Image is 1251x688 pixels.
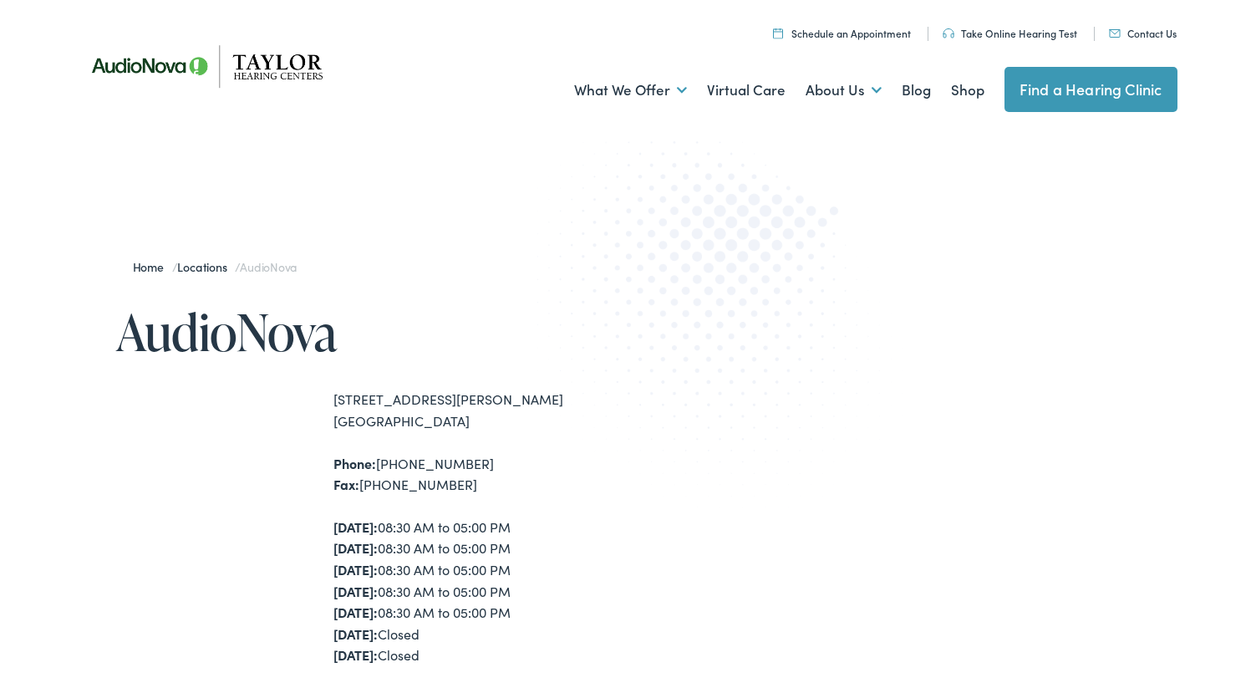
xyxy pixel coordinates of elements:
[333,560,378,578] strong: [DATE]:
[333,389,626,431] div: [STREET_ADDRESS][PERSON_NAME] [GEOGRAPHIC_DATA]
[333,538,378,557] strong: [DATE]:
[773,28,783,38] img: utility icon
[1109,29,1121,38] img: utility icon
[943,28,954,38] img: utility icon
[1004,67,1177,112] a: Find a Hearing Clinic
[333,645,378,664] strong: [DATE]:
[1109,26,1177,40] a: Contact Us
[177,258,235,275] a: Locations
[133,258,172,275] a: Home
[333,475,359,493] strong: Fax:
[133,258,297,275] span: / /
[333,453,626,496] div: [PHONE_NUMBER] [PHONE_NUMBER]
[240,258,297,275] span: AudioNova
[333,624,378,643] strong: [DATE]:
[902,59,931,121] a: Blog
[951,59,984,121] a: Shop
[773,26,911,40] a: Schedule an Appointment
[333,582,378,600] strong: [DATE]:
[333,603,378,621] strong: [DATE]:
[574,59,687,121] a: What We Offer
[333,517,626,666] div: 08:30 AM to 05:00 PM 08:30 AM to 05:00 PM 08:30 AM to 05:00 PM 08:30 AM to 05:00 PM 08:30 AM to 0...
[116,304,626,359] h1: AudioNova
[707,59,786,121] a: Virtual Care
[333,454,376,472] strong: Phone:
[333,517,378,536] strong: [DATE]:
[806,59,882,121] a: About Us
[943,26,1077,40] a: Take Online Hearing Test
